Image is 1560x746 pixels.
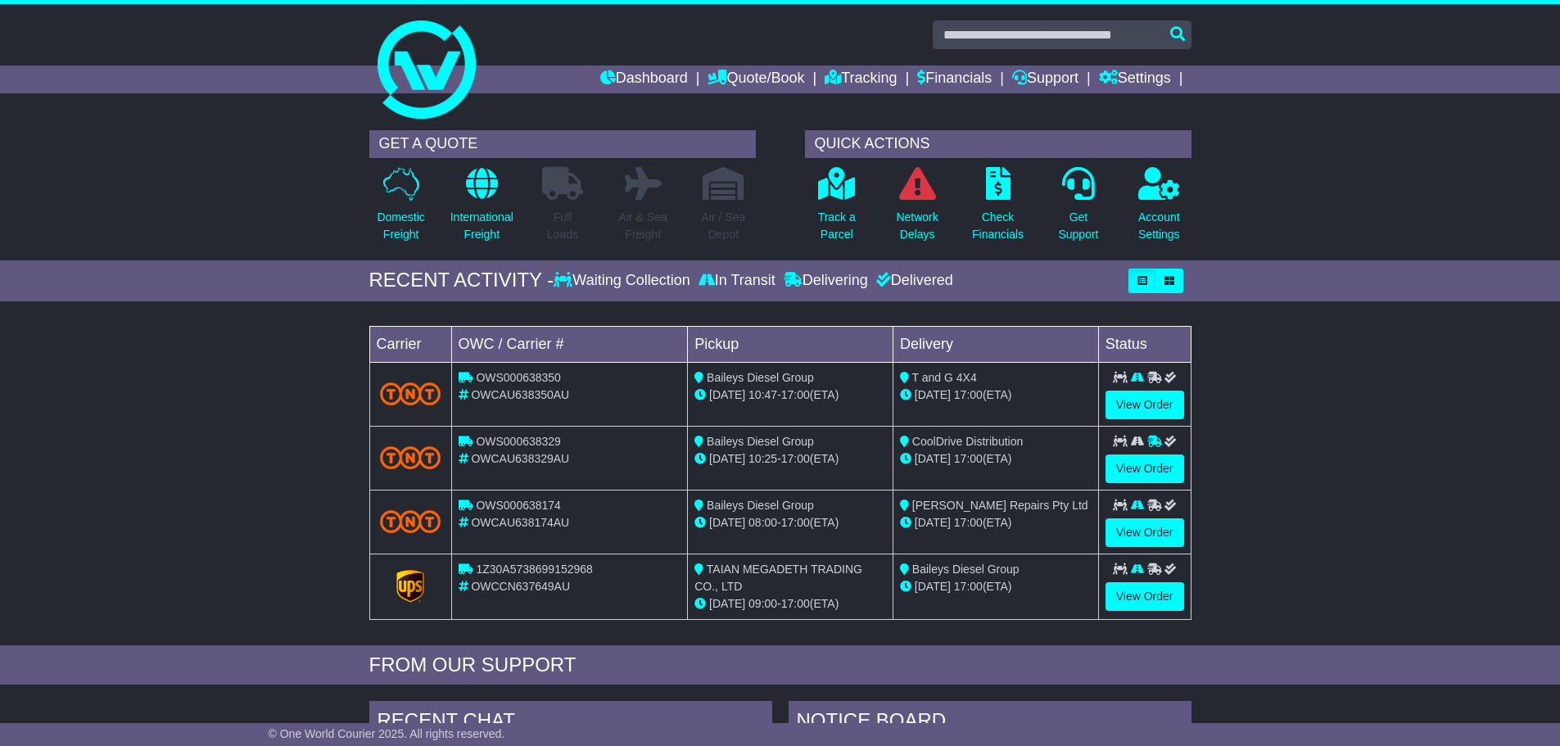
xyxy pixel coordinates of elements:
[451,326,688,362] td: OWC / Carrier #
[708,66,804,93] a: Quote/Book
[917,66,992,93] a: Financials
[450,166,514,252] a: InternationalFreight
[954,580,983,593] span: 17:00
[954,452,983,465] span: 17:00
[912,371,977,384] span: T and G 4X4
[471,452,569,465] span: OWCAU638329AU
[1138,209,1180,243] p: Account Settings
[369,269,554,292] div: RECENT ACTIVITY -
[694,450,886,468] div: - (ETA)
[709,597,745,610] span: [DATE]
[817,166,857,252] a: Track aParcel
[781,388,810,401] span: 17:00
[380,510,441,532] img: TNT_Domestic.png
[476,435,561,448] span: OWS000638329
[476,563,592,576] span: 1Z30A5738699152968
[600,66,688,93] a: Dashboard
[825,66,897,93] a: Tracking
[780,272,872,290] div: Delivering
[971,166,1024,252] a: CheckFinancials
[542,209,583,243] p: Full Loads
[954,388,983,401] span: 17:00
[915,388,951,401] span: [DATE]
[1058,209,1098,243] p: Get Support
[789,701,1191,745] div: NOTICE BOARD
[476,499,561,512] span: OWS000638174
[972,209,1024,243] p: Check Financials
[709,388,745,401] span: [DATE]
[915,580,951,593] span: [DATE]
[471,580,570,593] span: OWCCN637649AU
[707,371,814,384] span: Baileys Diesel Group
[702,209,746,243] p: Air / Sea Depot
[554,272,694,290] div: Waiting Collection
[694,514,886,531] div: - (ETA)
[915,452,951,465] span: [DATE]
[748,388,777,401] span: 10:47
[694,595,886,613] div: - (ETA)
[912,563,1020,576] span: Baileys Diesel Group
[471,388,569,401] span: OWCAU638350AU
[1106,391,1184,419] a: View Order
[872,272,953,290] div: Delivered
[781,516,810,529] span: 17:00
[694,387,886,404] div: - (ETA)
[1106,582,1184,611] a: View Order
[707,499,814,512] span: Baileys Diesel Group
[369,701,772,745] div: RECENT CHAT
[895,166,938,252] a: NetworkDelays
[900,514,1092,531] div: (ETA)
[377,209,424,243] p: Domestic Freight
[471,516,569,529] span: OWCAU638174AU
[694,272,780,290] div: In Transit
[1057,166,1099,252] a: GetSupport
[954,516,983,529] span: 17:00
[781,597,810,610] span: 17:00
[900,387,1092,404] div: (ETA)
[1098,326,1191,362] td: Status
[1099,66,1171,93] a: Settings
[450,209,513,243] p: International Freight
[369,326,451,362] td: Carrier
[709,452,745,465] span: [DATE]
[369,653,1191,677] div: FROM OUR SUPPORT
[900,578,1092,595] div: (ETA)
[369,130,756,158] div: GET A QUOTE
[893,326,1098,362] td: Delivery
[748,452,777,465] span: 10:25
[709,516,745,529] span: [DATE]
[900,450,1092,468] div: (ETA)
[476,371,561,384] span: OWS000638350
[269,727,505,740] span: © One World Courier 2025. All rights reserved.
[912,435,1023,448] span: CoolDrive Distribution
[915,516,951,529] span: [DATE]
[688,326,893,362] td: Pickup
[748,597,777,610] span: 09:00
[805,130,1191,158] div: QUICK ACTIONS
[694,563,862,593] span: TAIAN MEGADETH TRADING CO., LTD
[376,166,425,252] a: DomesticFreight
[818,209,856,243] p: Track a Parcel
[748,516,777,529] span: 08:00
[707,435,814,448] span: Baileys Diesel Group
[380,382,441,405] img: TNT_Domestic.png
[781,452,810,465] span: 17:00
[1106,518,1184,547] a: View Order
[619,209,667,243] p: Air & Sea Freight
[380,446,441,468] img: TNT_Domestic.png
[896,209,938,243] p: Network Delays
[1106,454,1184,483] a: View Order
[912,499,1088,512] span: [PERSON_NAME] Repairs Pty Ltd
[1137,166,1181,252] a: AccountSettings
[396,570,424,603] img: GetCarrierServiceLogo
[1012,66,1078,93] a: Support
